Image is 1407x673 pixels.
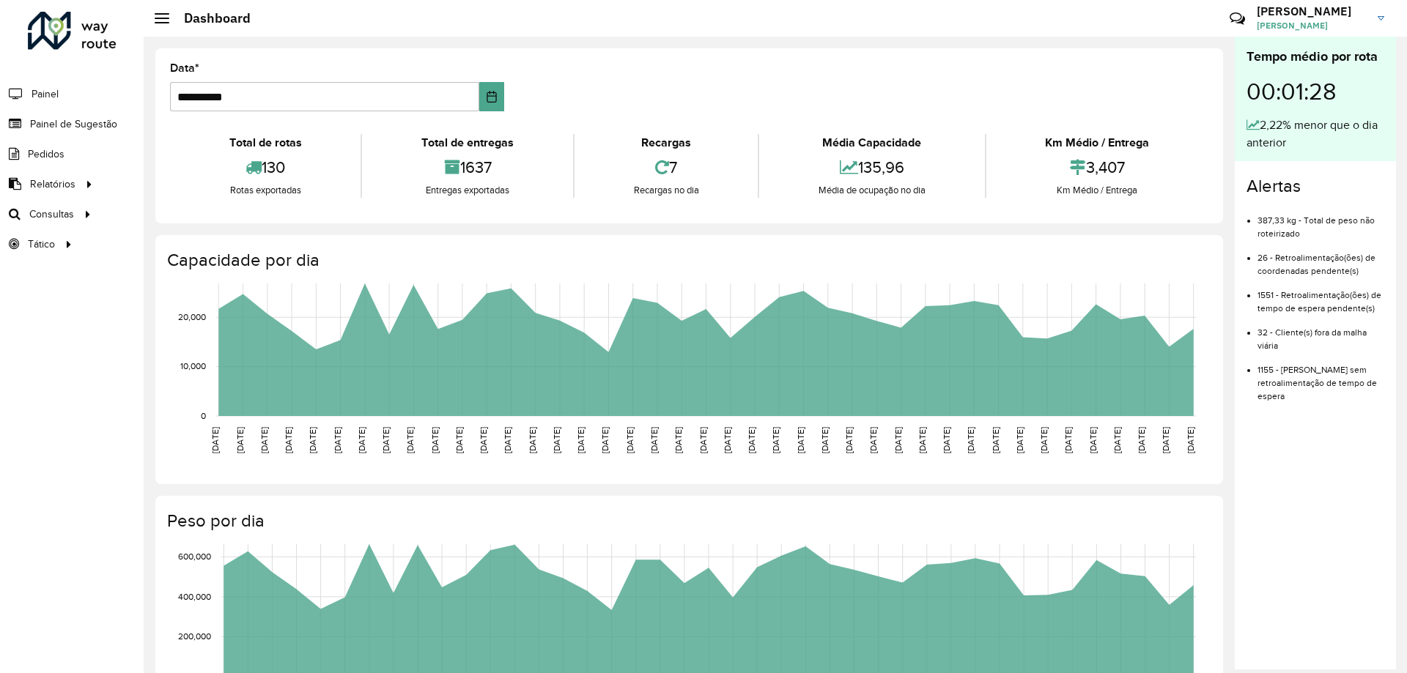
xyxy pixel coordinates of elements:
[259,427,269,453] text: [DATE]
[180,362,206,371] text: 10,000
[1247,176,1384,197] h4: Alertas
[174,152,357,183] div: 130
[991,427,1000,453] text: [DATE]
[578,183,754,198] div: Recargas no dia
[366,183,569,198] div: Entregas exportadas
[1112,427,1122,453] text: [DATE]
[29,207,74,222] span: Consultas
[284,427,293,453] text: [DATE]
[723,427,732,453] text: [DATE]
[1258,352,1384,403] li: 1155 - [PERSON_NAME] sem retroalimentação de tempo de espera
[990,134,1205,152] div: Km Médio / Entrega
[1039,427,1049,453] text: [DATE]
[698,427,708,453] text: [DATE]
[649,427,659,453] text: [DATE]
[178,592,211,601] text: 400,000
[1088,427,1098,453] text: [DATE]
[366,152,569,183] div: 1637
[235,427,245,453] text: [DATE]
[763,152,981,183] div: 135,96
[333,427,342,453] text: [DATE]
[28,237,55,252] span: Tático
[820,427,830,453] text: [DATE]
[1247,67,1384,116] div: 00:01:28
[28,146,64,162] span: Pedidos
[966,427,975,453] text: [DATE]
[178,632,211,642] text: 200,000
[1258,315,1384,352] li: 32 - Cliente(s) fora da malha viária
[1186,427,1195,453] text: [DATE]
[30,116,117,132] span: Painel de Sugestão
[1015,427,1024,453] text: [DATE]
[1258,203,1384,240] li: 387,33 kg - Total de peso não roteirizado
[578,134,754,152] div: Recargas
[625,427,635,453] text: [DATE]
[366,134,569,152] div: Total de entregas
[578,152,754,183] div: 7
[174,183,357,198] div: Rotas exportadas
[673,427,683,453] text: [DATE]
[167,250,1208,271] h4: Capacidade por dia
[1247,116,1384,152] div: 2,22% menor que o dia anterior
[178,312,206,321] text: 20,000
[600,427,610,453] text: [DATE]
[917,427,927,453] text: [DATE]
[503,427,512,453] text: [DATE]
[1161,427,1170,453] text: [DATE]
[1222,3,1253,34] a: Contato Rápido
[796,427,805,453] text: [DATE]
[30,176,75,192] span: Relatórios
[844,427,854,453] text: [DATE]
[32,86,59,102] span: Painel
[1063,427,1073,453] text: [DATE]
[528,427,537,453] text: [DATE]
[1137,427,1146,453] text: [DATE]
[942,427,951,453] text: [DATE]
[747,427,756,453] text: [DATE]
[430,427,440,453] text: [DATE]
[381,427,391,453] text: [DATE]
[357,427,366,453] text: [DATE]
[174,134,357,152] div: Total de rotas
[167,510,1208,532] h4: Peso por dia
[868,427,878,453] text: [DATE]
[479,82,505,111] button: Choose Date
[1247,47,1384,67] div: Tempo médio por rota
[405,427,415,453] text: [DATE]
[454,427,464,453] text: [DATE]
[552,427,561,453] text: [DATE]
[763,183,981,198] div: Média de ocupação no dia
[308,427,317,453] text: [DATE]
[178,552,211,562] text: 600,000
[210,427,220,453] text: [DATE]
[1258,240,1384,278] li: 26 - Retroalimentação(ões) de coordenadas pendente(s)
[1257,4,1367,18] h3: [PERSON_NAME]
[1257,19,1367,32] span: [PERSON_NAME]
[771,427,780,453] text: [DATE]
[893,427,903,453] text: [DATE]
[576,427,586,453] text: [DATE]
[990,183,1205,198] div: Km Médio / Entrega
[479,427,488,453] text: [DATE]
[169,10,251,26] h2: Dashboard
[1258,278,1384,315] li: 1551 - Retroalimentação(ões) de tempo de espera pendente(s)
[990,152,1205,183] div: 3,407
[201,411,206,420] text: 0
[763,134,981,152] div: Média Capacidade
[170,59,199,77] label: Data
